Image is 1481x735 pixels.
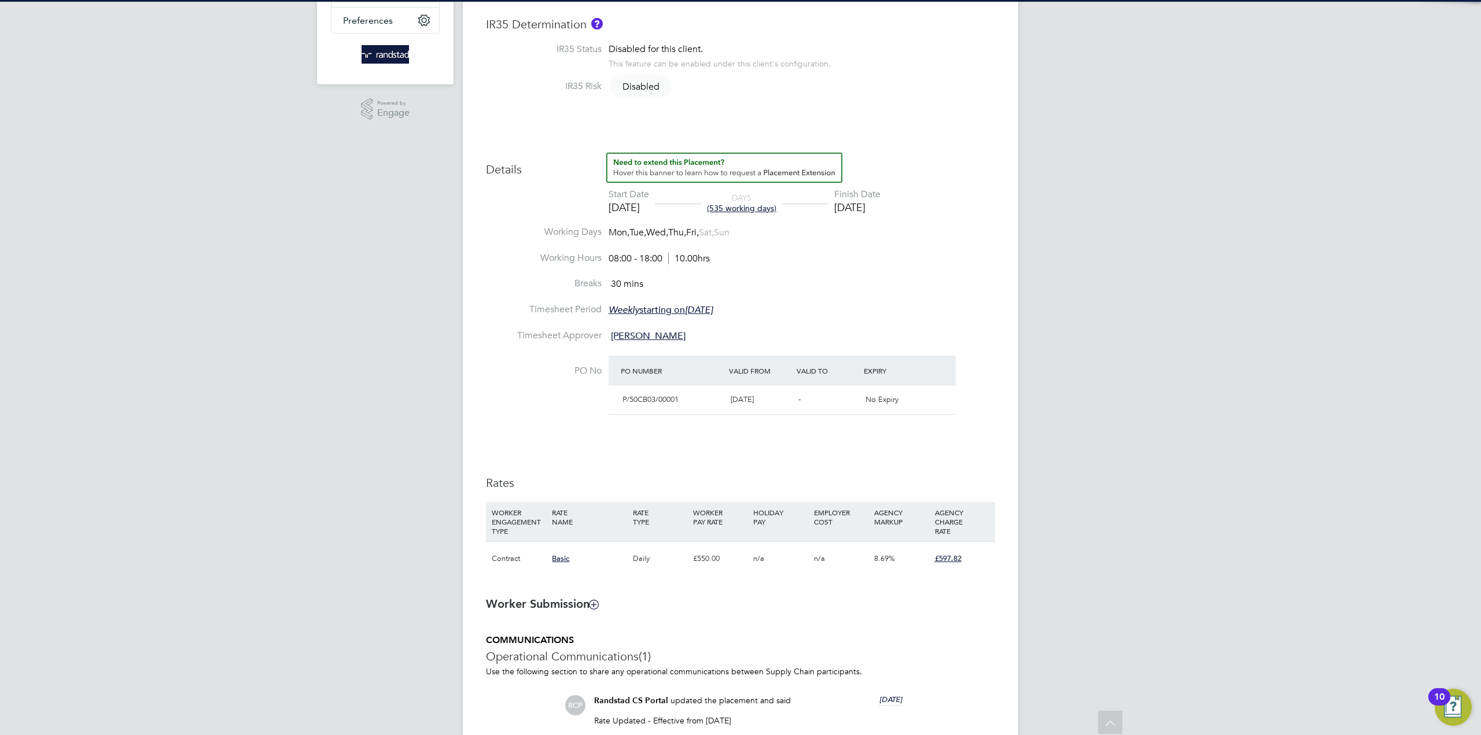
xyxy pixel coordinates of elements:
span: (535 working days) [707,203,776,213]
div: Valid From [726,360,794,381]
span: Wed, [646,227,668,238]
div: WORKER PAY RATE [690,502,750,532]
span: (1) [639,649,651,664]
h3: Rates [486,475,995,490]
h3: Operational Communications [486,649,995,664]
span: 8.69% [874,553,895,563]
div: 10 [1434,697,1445,712]
span: [DATE] [879,695,902,704]
div: £550.00 [690,542,750,575]
div: Start Date [609,189,649,201]
p: Rate Updated - Effective from [DATE] [594,715,902,726]
div: This feature can be enabled under this client's configuration. [609,56,831,69]
span: - [798,394,801,404]
div: Expiry [861,360,929,381]
div: AGENCY MARKUP [871,502,931,532]
span: n/a [814,553,825,563]
a: Go to home page [331,45,440,64]
label: Working Hours [486,252,602,264]
div: HOLIDAY PAY [750,502,811,532]
span: n/a [753,553,764,563]
h3: IR35 Determination [486,17,995,32]
div: Contract [489,542,549,575]
button: How to extend a Placement? [606,153,842,183]
span: 10.00hrs [668,253,710,264]
span: P/50CB03/00001 [622,394,679,404]
span: [DATE] [731,394,754,404]
div: [DATE] [834,201,881,214]
span: Engage [377,108,410,118]
span: starting on [609,304,713,316]
em: [DATE] [685,304,713,316]
p: Use the following section to share any operational communications between Supply Chain participants. [486,666,995,677]
span: Basic [552,553,569,563]
em: Weekly [609,304,639,316]
span: Disabled [611,75,671,98]
span: Preferences [343,15,393,26]
b: Worker Submission [486,597,598,611]
label: Breaks [486,278,602,290]
span: Disabled for this client. [609,43,703,55]
div: PO Number [618,360,726,381]
div: EMPLOYER COST [811,502,871,532]
a: Powered byEngage [361,98,410,120]
div: Valid To [794,360,861,381]
span: Powered by [377,98,410,108]
div: [DATE] [609,201,649,214]
div: 08:00 - 18:00 [609,253,710,265]
div: Finish Date [834,189,881,201]
span: updated the placement and said [670,695,791,706]
span: Thu, [668,227,686,238]
span: Tue, [629,227,646,238]
span: Fri, [686,227,699,238]
span: 30 mins [611,278,643,290]
span: Sat, [699,227,714,238]
div: AGENCY CHARGE RATE [932,502,992,541]
img: randstad-logo-retina.png [362,45,410,64]
button: Open Resource Center, 10 new notifications [1435,689,1472,726]
span: [PERSON_NAME] [611,330,686,342]
label: Working Days [486,226,602,238]
div: Daily [630,542,690,575]
span: Mon, [609,227,629,238]
label: Timesheet Approver [486,330,602,342]
label: Timesheet Period [486,304,602,316]
label: IR35 Risk [486,80,602,93]
span: £597.82 [935,553,961,563]
div: RATE NAME [549,502,629,532]
h3: Details [486,153,995,177]
span: RCP [565,695,585,715]
button: About IR35 [591,18,603,29]
span: Sun [714,227,730,238]
label: PO No [486,365,602,377]
button: Preferences [331,8,439,33]
span: Randstad CS Portal [594,696,668,706]
h5: COMMUNICATIONS [486,634,995,647]
label: IR35 Status [486,43,602,56]
div: DAYS [701,193,782,213]
span: No Expiry [865,394,898,404]
div: RATE TYPE [630,502,690,532]
div: WORKER ENGAGEMENT TYPE [489,502,549,541]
